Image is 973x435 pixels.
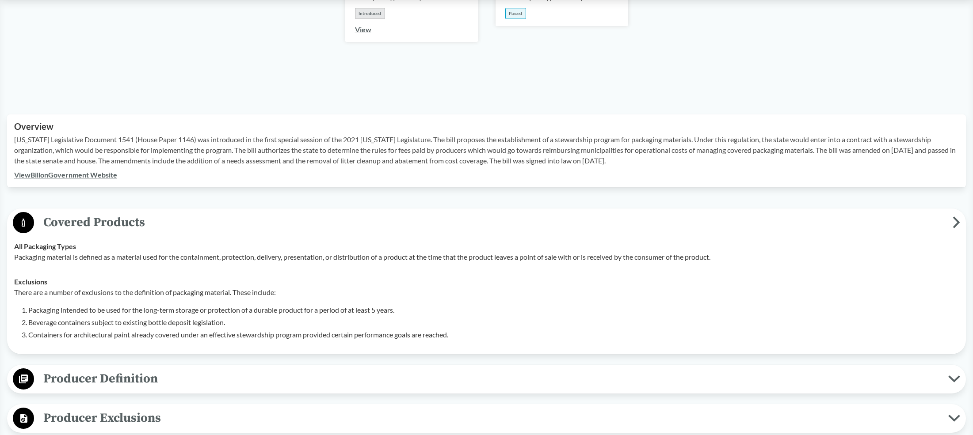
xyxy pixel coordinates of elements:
[14,277,47,286] strong: Exclusions
[34,212,953,232] span: Covered Products
[28,317,959,328] li: Beverage containers subject to existing bottle deposit legislation.
[14,121,959,132] h2: Overview
[14,134,959,166] p: [US_STATE] Legislative Document 1541 (House Paper 1146) was introduced in the first special sessi...
[505,8,526,19] div: Passed
[14,287,959,298] p: There are a number of exclusions to the definition of packaging material. These include:
[28,305,959,315] li: Packaging intended to be used for the long-term storage or protection of a durable product for a ...
[34,408,948,428] span: Producer Exclusions
[34,369,948,389] span: Producer Definition
[14,242,76,250] strong: All Packaging Types
[10,407,963,430] button: Producer Exclusions
[355,25,371,34] a: View
[10,212,963,234] button: Covered Products
[28,329,959,340] li: Containers for architectural paint already covered under an effective stewardship program provide...
[10,368,963,390] button: Producer Definition
[355,8,385,19] div: Introduced
[14,170,117,179] a: ViewBillonGovernment Website
[14,252,959,262] p: Packaging material is defined as a material used for the containment, protection, delivery, prese...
